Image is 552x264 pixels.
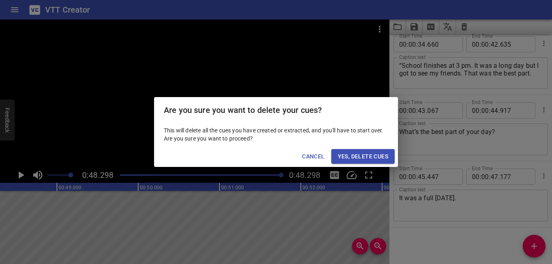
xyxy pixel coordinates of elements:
[154,123,398,146] div: This will delete all the cues you have created or extracted, and you'll have to start over. Are y...
[302,151,324,162] span: Cancel
[338,151,388,162] span: Yes, Delete Cues
[299,149,328,164] button: Cancel
[331,149,395,164] button: Yes, Delete Cues
[164,104,388,117] h2: Are you sure you want to delete your cues?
